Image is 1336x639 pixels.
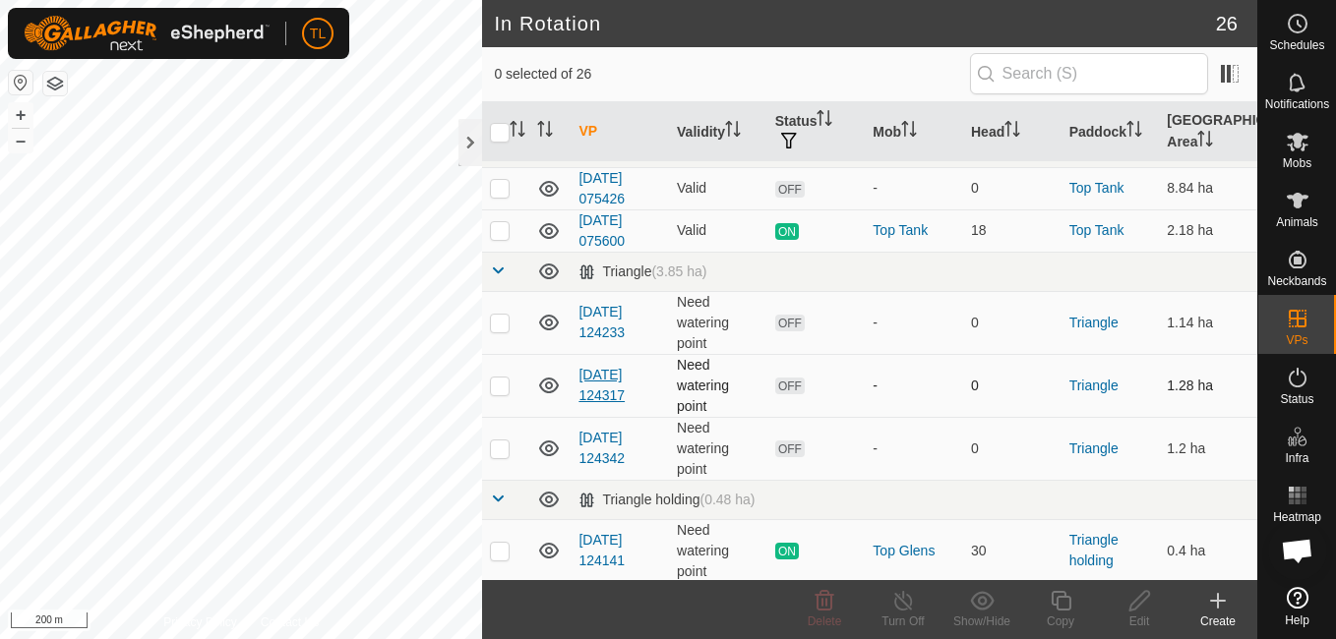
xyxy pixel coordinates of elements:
a: [DATE] 124233 [578,304,625,340]
span: Notifications [1265,98,1329,110]
span: Infra [1285,452,1308,464]
td: Need watering point [669,519,767,582]
img: Gallagher Logo [24,16,270,51]
button: + [9,103,32,127]
span: Status [1280,393,1313,405]
div: Triangle holding [578,492,755,508]
td: 18 [963,209,1062,252]
div: - [873,438,955,459]
td: 1.28 ha [1159,354,1257,417]
span: 26 [1216,9,1238,38]
td: Need watering point [669,291,767,354]
td: Valid [669,167,767,209]
div: - [873,178,955,199]
th: Mob [865,102,963,162]
div: - [873,376,955,396]
p-sorticon: Activate to sort [817,113,832,129]
td: 0 [963,167,1062,209]
span: (3.85 ha) [651,263,706,279]
a: Top Tank [1069,222,1124,238]
td: 0 [963,417,1062,480]
span: ON [775,543,799,559]
div: Top Glens [873,541,955,561]
td: 8.84 ha [1159,167,1257,209]
td: Need watering point [669,354,767,417]
a: Help [1258,579,1336,634]
a: Open chat [1268,521,1327,580]
p-sorticon: Activate to sort [1004,124,1020,140]
td: Valid [669,209,767,252]
button: Reset Map [9,71,32,94]
th: Head [963,102,1062,162]
span: ON [775,223,799,240]
p-sorticon: Activate to sort [725,124,741,140]
td: 0.4 ha [1159,519,1257,582]
a: [DATE] 124342 [578,430,625,466]
span: OFF [775,440,805,457]
div: Edit [1100,612,1179,630]
button: – [9,129,32,152]
p-sorticon: Activate to sort [537,124,553,140]
p-sorticon: Activate to sort [901,124,917,140]
th: VP [571,102,669,162]
td: 2.18 ha [1159,209,1257,252]
span: Mobs [1283,157,1311,169]
td: 1.2 ha [1159,417,1257,480]
span: Schedules [1269,39,1324,51]
a: [DATE] 124141 [578,532,625,568]
span: OFF [775,181,805,198]
a: Triangle holding [1069,532,1119,568]
div: - [873,313,955,333]
td: Need watering point [669,417,767,480]
a: Contact Us [261,613,319,631]
th: Paddock [1062,102,1160,162]
div: Show/Hide [942,612,1021,630]
span: VPs [1286,334,1307,346]
a: Top Tank [1069,180,1124,196]
span: 0 selected of 26 [494,64,969,85]
div: Triangle [578,263,706,280]
p-sorticon: Activate to sort [510,124,525,140]
div: Create [1179,612,1257,630]
span: Neckbands [1267,275,1326,287]
a: Privacy Policy [163,613,237,631]
span: Heatmap [1273,511,1321,523]
span: (0.48 ha) [699,492,755,507]
a: [DATE] 075600 [578,212,625,249]
span: OFF [775,315,805,331]
a: [DATE] 124317 [578,367,625,403]
a: [DATE] 075426 [578,170,625,206]
a: Triangle [1069,315,1119,330]
td: 0 [963,354,1062,417]
span: TL [310,24,326,44]
span: Animals [1276,216,1318,228]
span: Delete [808,614,842,628]
th: Status [767,102,866,162]
button: Map Layers [43,72,67,95]
div: Turn Off [864,612,942,630]
td: 0 [963,291,1062,354]
div: Copy [1021,612,1100,630]
span: Help [1285,614,1309,626]
th: [GEOGRAPHIC_DATA] Area [1159,102,1257,162]
p-sorticon: Activate to sort [1126,124,1142,140]
th: Validity [669,102,767,162]
p-sorticon: Activate to sort [1197,134,1213,149]
span: OFF [775,378,805,394]
a: Triangle [1069,440,1119,456]
input: Search (S) [970,53,1208,94]
h2: In Rotation [494,12,1215,35]
a: Triangle [1069,378,1119,393]
div: Top Tank [873,220,955,241]
td: 30 [963,519,1062,582]
td: 1.14 ha [1159,291,1257,354]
